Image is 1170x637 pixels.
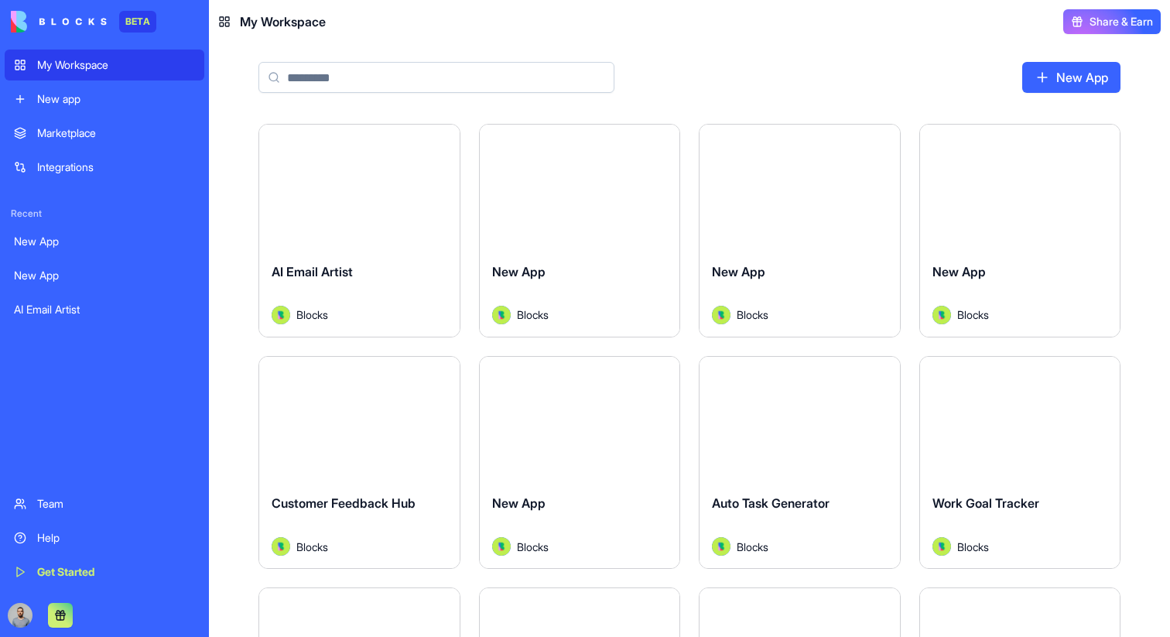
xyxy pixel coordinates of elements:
[272,306,290,324] img: Avatar
[479,356,681,570] a: New AppAvatarBlocks
[492,306,511,324] img: Avatar
[1090,14,1153,29] span: Share & Earn
[712,537,730,556] img: Avatar
[712,264,765,279] span: New App
[932,495,1039,511] span: Work Goal Tracker
[8,603,32,628] img: image_123650291_bsq8ao.jpg
[517,539,549,555] span: Blocks
[5,207,204,220] span: Recent
[11,11,107,33] img: logo
[5,294,204,325] a: AI Email Artist
[5,118,204,149] a: Marketplace
[5,152,204,183] a: Integrations
[258,124,460,337] a: AI Email ArtistAvatarBlocks
[14,268,195,283] div: New App
[1022,62,1120,93] a: New App
[11,11,156,33] a: BETA
[932,306,951,324] img: Avatar
[37,159,195,175] div: Integrations
[5,84,204,115] a: New app
[37,57,195,73] div: My Workspace
[957,307,989,323] span: Blocks
[712,495,830,511] span: Auto Task Generator
[272,537,290,556] img: Avatar
[37,564,195,580] div: Get Started
[272,495,416,511] span: Customer Feedback Hub
[492,264,546,279] span: New App
[258,356,460,570] a: Customer Feedback HubAvatarBlocks
[919,124,1121,337] a: New AppAvatarBlocks
[492,537,511,556] img: Avatar
[240,12,326,31] span: My Workspace
[5,522,204,553] a: Help
[5,260,204,291] a: New App
[919,356,1121,570] a: Work Goal TrackerAvatarBlocks
[272,264,353,279] span: AI Email Artist
[737,539,768,555] span: Blocks
[5,557,204,587] a: Get Started
[957,539,989,555] span: Blocks
[119,11,156,33] div: BETA
[737,307,768,323] span: Blocks
[932,264,986,279] span: New App
[37,496,195,512] div: Team
[699,356,901,570] a: Auto Task GeneratorAvatarBlocks
[517,307,549,323] span: Blocks
[296,539,328,555] span: Blocks
[296,307,328,323] span: Blocks
[5,488,204,519] a: Team
[712,306,730,324] img: Avatar
[14,302,195,317] div: AI Email Artist
[479,124,681,337] a: New AppAvatarBlocks
[14,234,195,249] div: New App
[5,226,204,257] a: New App
[492,495,546,511] span: New App
[5,50,204,80] a: My Workspace
[37,125,195,141] div: Marketplace
[37,530,195,546] div: Help
[37,91,195,107] div: New app
[1063,9,1161,34] button: Share & Earn
[699,124,901,337] a: New AppAvatarBlocks
[932,537,951,556] img: Avatar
